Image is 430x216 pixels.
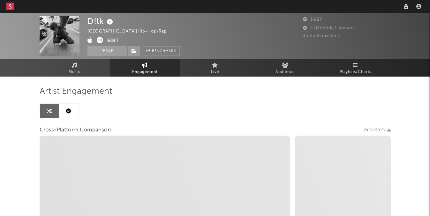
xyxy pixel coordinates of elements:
[340,68,371,76] span: Playlists/Charts
[180,59,250,77] a: Live
[321,59,391,77] a: Playlists/Charts
[152,48,176,55] span: Benchmark
[87,28,174,35] div: [GEOGRAPHIC_DATA] | Hip-Hop/Rap
[107,37,119,45] button: Edit
[143,46,180,56] a: Benchmark
[110,59,180,77] a: Engagement
[275,68,295,76] span: Audience
[303,34,340,38] span: Jump Score: 23.3
[87,46,127,56] button: Track
[364,128,391,132] button: Export CSV
[40,59,110,77] a: Music
[40,126,111,134] span: Cross-Platform Comparison
[87,16,115,26] div: D!lk
[303,26,355,30] span: 44 Monthly Listeners
[69,68,80,76] span: Music
[303,18,322,22] span: 3,857
[250,59,321,77] a: Audience
[132,68,158,76] span: Engagement
[211,68,219,76] span: Live
[40,88,112,95] span: Artist Engagement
